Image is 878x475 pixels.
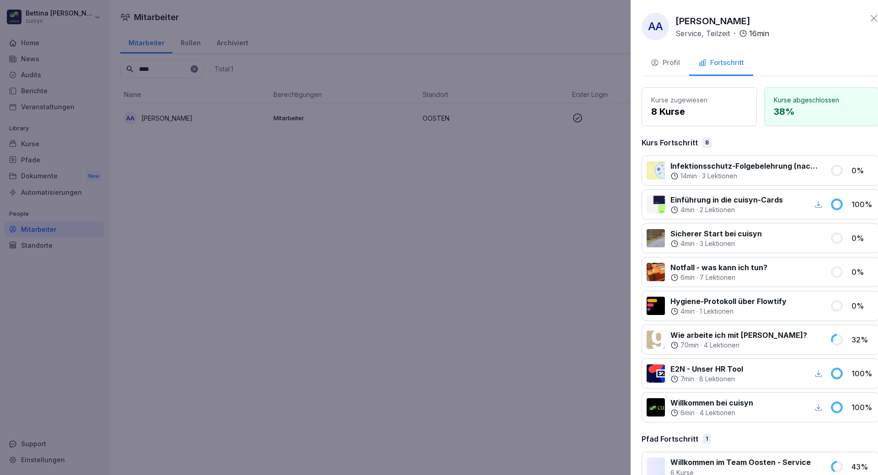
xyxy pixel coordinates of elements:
[689,51,753,76] button: Fortschritt
[851,461,874,472] p: 43 %
[699,374,735,384] p: 8 Lektionen
[670,194,783,205] p: Einführung in die cuisyn-Cards
[670,330,807,341] p: Wie arbeite ich mit [PERSON_NAME]?
[680,273,695,282] p: 6 min
[700,408,735,417] p: 4 Lektionen
[651,95,747,105] p: Kurse zugewiesen
[670,341,807,350] div: ·
[670,273,767,282] div: ·
[698,58,744,68] div: Fortschritt
[670,228,762,239] p: Sicherer Start bei cuisyn
[702,171,737,181] p: 3 Lektionen
[702,138,712,148] div: 8
[680,171,697,181] p: 14 min
[749,28,769,39] p: 16 min
[680,374,694,384] p: 7 min
[670,374,743,384] div: ·
[675,14,750,28] p: [PERSON_NAME]
[670,262,767,273] p: Notfall - was kann ich tun?
[670,171,819,181] div: ·
[680,307,695,316] p: 4 min
[680,205,695,214] p: 4 min
[851,334,874,345] p: 32 %
[851,402,874,413] p: 100 %
[670,239,762,248] div: ·
[651,58,680,68] div: Profil
[675,28,730,39] p: Service, Teilzeit
[680,408,695,417] p: 6 min
[670,160,819,171] p: Infektionsschutz-Folgebelehrung (nach §43 IfSG)
[700,239,735,248] p: 3 Lektionen
[642,433,698,444] p: Pfad Fortschritt
[642,51,689,76] button: Profil
[851,233,874,244] p: 0 %
[675,28,769,39] div: ·
[700,205,735,214] p: 2 Lektionen
[704,341,739,350] p: 4 Lektionen
[670,457,811,468] p: Willkommen im Team Oosten - Service
[670,296,787,307] p: Hygiene-Protokoll über Flowtify
[851,267,874,278] p: 0 %
[680,341,699,350] p: 70 min
[774,95,870,105] p: Kurse abgeschlossen
[851,165,874,176] p: 0 %
[851,300,874,311] p: 0 %
[703,434,711,444] div: 1
[642,13,669,40] div: AA
[670,307,787,316] div: ·
[670,205,783,214] div: ·
[774,105,870,118] p: 38 %
[700,307,733,316] p: 1 Lektionen
[642,137,698,148] p: Kurs Fortschritt
[700,273,735,282] p: 7 Lektionen
[851,368,874,379] p: 100 %
[680,239,695,248] p: 4 min
[670,408,753,417] div: ·
[651,105,747,118] p: 8 Kurse
[670,397,753,408] p: Willkommen bei cuisyn
[851,199,874,210] p: 100 %
[670,363,743,374] p: E2N - Unser HR Tool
